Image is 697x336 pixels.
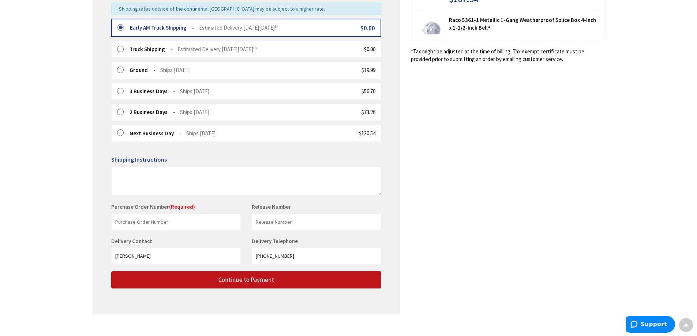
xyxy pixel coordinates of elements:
[449,16,599,32] strong: Raco 5361-1 Metallic 1-Gang Weatherproof Splice Box 4-Inch x 1-1/2-Inch Bell®
[364,46,375,53] span: $0.00
[130,24,194,31] strong: Early AM Truck Shipping
[169,203,195,210] span: (Required)
[359,130,375,137] span: $130.54
[130,109,175,116] strong: 2 Business Days
[111,271,381,288] button: Continue to Payment
[111,156,167,163] span: Shipping Instructions
[160,67,190,73] span: Ships [DATE]
[130,67,155,73] strong: Ground
[111,203,195,211] label: Purchase Order Number
[361,109,375,116] span: $73.26
[180,88,209,95] span: Ships [DATE]
[130,88,175,95] strong: 3 Business Days
[252,214,381,230] input: Release Number
[361,67,375,73] span: $19.99
[361,88,375,95] span: $56.70
[626,316,675,334] iframe: Opens a widget where you can find more information
[111,214,241,230] input: Purchase Order Number
[130,46,173,53] strong: Truck Shipping
[275,24,278,29] sup: th
[119,5,325,12] span: Shipping rates outside of the continental [GEOGRAPHIC_DATA] may be subject to a higher rate.
[218,276,274,284] span: Continue to Payment
[130,130,181,137] strong: Next Business Day
[199,24,278,31] span: Estimated Delivery [DATE][DATE]
[253,45,257,50] sup: th
[180,109,209,116] span: Ships [DATE]
[252,203,291,211] label: Release Number
[177,46,257,53] span: Estimated Delivery [DATE][DATE]
[411,48,605,63] : *Tax might be adjusted at the time of billing. Tax exempt certificate must be provided prior to s...
[186,130,216,137] span: Ships [DATE]
[252,238,300,245] label: Delivery Telephone
[360,24,375,32] span: $0.00
[420,19,442,42] img: Raco 5361-1 Metallic 1-Gang Weatherproof Splice Box 4-Inch x 1-1/2-Inch Bell®
[111,238,154,245] label: Delivery Contact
